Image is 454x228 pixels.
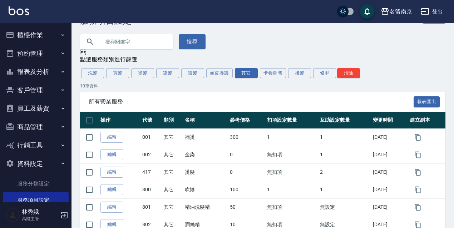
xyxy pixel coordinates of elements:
td: 其它 [162,198,183,216]
td: 其它 [162,163,183,181]
input: 搜尋關鍵字 [100,32,167,51]
button: 頭皮養護 [206,68,233,78]
td: [DATE] [371,181,408,198]
td: 其它 [162,181,183,198]
button: 燙髮 [131,68,154,78]
td: 800 [140,181,162,198]
th: 變更時間 [371,112,408,129]
td: 100 [228,181,265,198]
button: 登出 [418,5,445,18]
button: 搜尋 [179,34,206,49]
a: 報表匯出 [414,98,440,105]
div: 名留南京 [389,7,412,16]
th: 參考價格 [228,112,265,129]
th: 互助設定數量 [318,112,371,129]
td: 002 [140,146,162,163]
td: 1 [265,128,318,146]
button: 資料設定 [3,154,69,173]
a: 服務分類設定 [3,176,69,192]
img: Person [6,208,20,222]
button: 卡卷銷售 [260,68,286,78]
th: 扣項設定數量 [265,112,318,129]
div: 點選服務類別進行篩選 [80,56,445,64]
button: 行銷工具 [3,136,69,154]
td: 1 [318,128,371,146]
button: 清除 [337,68,360,78]
td: 1 [265,181,318,198]
td: 417 [140,163,162,181]
td: 2 [318,163,371,181]
button: 商品管理 [3,118,69,136]
button: 預約管理 [3,44,69,63]
td: [DATE] [371,198,408,216]
a: 編輯 [100,132,123,143]
p: 10 筆資料 [80,83,445,89]
th: 建立副本 [408,112,445,129]
td: 1 [318,146,371,163]
td: 吹捲 [183,181,228,198]
td: 801 [140,198,162,216]
td: 補燙 [183,128,228,146]
h5: 林秀娥 [22,208,58,216]
button: 接髮 [288,68,311,78]
button: 修甲 [313,68,336,78]
td: 無設定 [318,198,371,216]
th: 代號 [140,112,162,129]
td: 50 [228,198,265,216]
button: 報表匯出 [414,96,440,107]
a: 服務項目設定 [3,192,69,208]
a: 編輯 [100,167,123,178]
button: 員工及薪資 [3,99,69,118]
td: [DATE] [371,146,408,163]
th: 類別 [162,112,183,129]
td: 其它 [162,146,183,163]
button: 剪髮 [106,68,129,78]
a: 編輯 [100,202,123,213]
button: 其它 [235,68,258,78]
button: save [360,4,374,19]
td: 0 [228,163,265,181]
button: 報表及分析 [3,62,69,81]
td: 0 [228,146,265,163]
span: 所有營業服務 [89,98,414,105]
td: [DATE] [371,128,408,146]
td: 300 [228,128,265,146]
td: 001 [140,128,162,146]
td: 金染 [183,146,228,163]
th: 名稱 [183,112,228,129]
p: 高階主管 [22,216,58,222]
td: 燙髮 [183,163,228,181]
button: 染髮 [156,68,179,78]
td: [DATE] [371,163,408,181]
button: 洗髮 [81,68,104,78]
img: Logo [9,6,29,15]
td: 無扣項 [265,146,318,163]
td: 精油洗髮精 [183,198,228,216]
a: 編輯 [100,149,123,160]
td: 無扣項 [265,163,318,181]
button: 護髮 [181,68,204,78]
button: 名留南京 [378,4,415,19]
td: 其它 [162,128,183,146]
th: 操作 [99,112,140,129]
button: 客戶管理 [3,81,69,100]
a: 編輯 [100,184,123,195]
td: 無扣項 [265,198,318,216]
td: 1 [318,181,371,198]
button: 櫃檯作業 [3,26,69,44]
